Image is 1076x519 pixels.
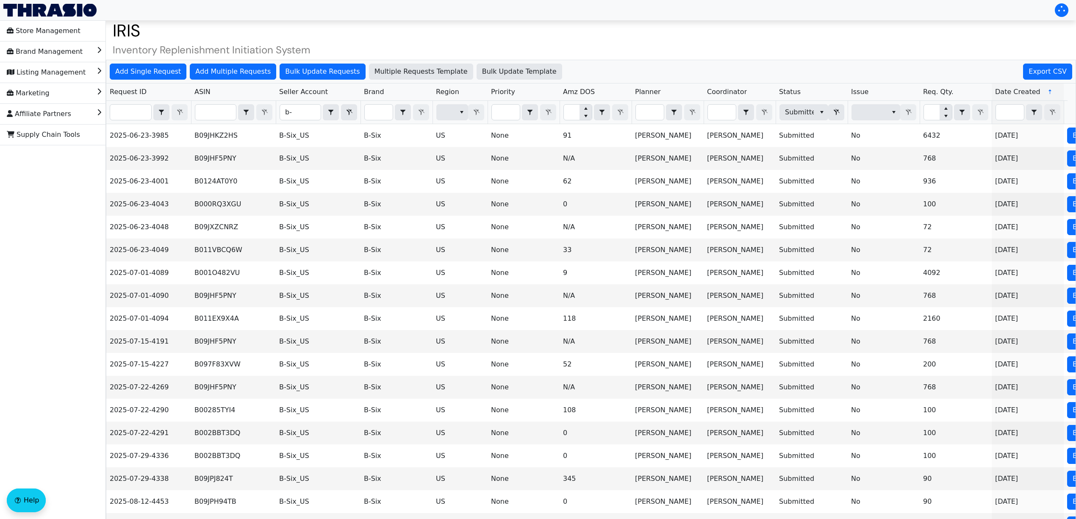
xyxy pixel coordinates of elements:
[920,307,992,330] td: 2160
[632,399,704,422] td: [PERSON_NAME]
[848,261,920,284] td: No
[106,353,191,376] td: 2025-07-15-4227
[488,124,560,147] td: None
[560,490,632,513] td: 0
[110,105,151,120] input: Filter
[815,105,828,120] button: select
[106,20,1076,41] h1: IRIS
[106,147,191,170] td: 2025-06-23-3992
[666,104,682,120] span: Choose Operator
[361,170,433,193] td: B-Six
[992,422,1064,444] td: [DATE]
[191,147,276,170] td: B09JHF5PNY
[191,307,276,330] td: B011EX9X4A
[776,170,848,193] td: Submitted
[115,67,181,77] span: Add Single Request
[106,490,191,513] td: 2025-08-12-4453
[106,216,191,239] td: 2025-06-23-4048
[779,87,801,97] span: Status
[433,261,488,284] td: US
[276,467,361,490] td: B-Six_US
[992,261,1064,284] td: [DATE]
[848,239,920,261] td: No
[365,105,393,120] input: Filter
[110,64,186,80] button: Add Single Request
[776,422,848,444] td: Submitted
[560,467,632,490] td: 345
[477,64,562,80] button: Bulk Update Template
[276,307,361,330] td: B-Six_US
[191,124,276,147] td: B09JHKZ2HS
[704,307,776,330] td: [PERSON_NAME]
[106,376,191,399] td: 2025-07-22-4269
[704,490,776,513] td: [PERSON_NAME]
[488,216,560,239] td: None
[488,170,560,193] td: None
[704,239,776,261] td: [PERSON_NAME]
[776,490,848,513] td: Submitted
[848,307,920,330] td: No
[433,307,488,330] td: US
[191,422,276,444] td: B002BBT3DQ
[7,24,80,38] span: Store Management
[488,422,560,444] td: None
[560,307,632,330] td: 118
[195,105,236,120] input: Filter
[1029,67,1067,77] span: Export CSV
[491,87,515,97] span: Priority
[632,193,704,216] td: [PERSON_NAME]
[828,104,844,120] button: Clear Selection
[361,193,433,216] td: B-Six
[954,104,970,120] span: Choose Operator
[580,112,592,120] button: Decrease value
[560,284,632,307] td: N/A
[433,467,488,490] td: US
[560,422,632,444] td: 0
[191,490,276,513] td: B09JPH94TB
[488,467,560,490] td: None
[776,216,848,239] td: Submitted
[848,490,920,513] td: No
[3,4,97,17] img: Thrasio Logo
[369,64,473,80] button: Multiple Requests Template
[776,353,848,376] td: Submitted
[323,104,339,120] span: Choose Operator
[361,284,433,307] td: B-Six
[276,284,361,307] td: B-Six_US
[191,444,276,467] td: B002BBT3DQ
[564,105,580,120] input: Filter
[560,353,632,376] td: 52
[1023,64,1072,80] button: Export CSV
[395,105,410,120] button: select
[276,422,361,444] td: B-Six_US
[276,170,361,193] td: B-Six_US
[851,104,900,120] span: Filter
[776,239,848,261] td: Submitted
[361,376,433,399] td: B-Six
[848,170,920,193] td: No
[361,399,433,422] td: B-Six
[488,193,560,216] td: None
[776,147,848,170] td: Submitted
[738,104,754,120] span: Choose Operator
[361,330,433,353] td: B-Six
[704,124,776,147] td: [PERSON_NAME]
[704,330,776,353] td: [PERSON_NAME]
[920,353,992,376] td: 200
[632,467,704,490] td: [PERSON_NAME]
[106,284,191,307] td: 2025-07-01-4090
[361,490,433,513] td: B-Six
[195,67,271,77] span: Add Multiple Requests
[992,170,1064,193] td: [DATE]
[361,307,433,330] td: B-Six
[848,284,920,307] td: No
[704,399,776,422] td: [PERSON_NAME]
[560,399,632,422] td: 108
[106,307,191,330] td: 2025-07-01-4094
[110,87,147,97] span: Request ID
[560,330,632,353] td: N/A
[482,67,557,77] span: Bulk Update Template
[940,105,952,112] button: Increase value
[920,422,992,444] td: 100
